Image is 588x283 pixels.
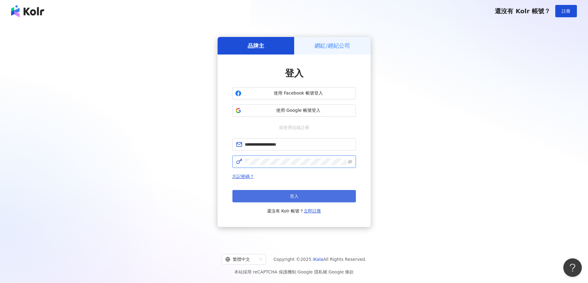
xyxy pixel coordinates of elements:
span: 註冊 [562,9,570,14]
button: 使用 Facebook 帳號登入 [232,87,356,99]
span: | [296,269,298,274]
span: eye-invisible [348,160,352,164]
span: 還沒有 Kolr 帳號？ [495,7,550,15]
span: 或使用信箱註冊 [275,124,314,131]
span: 本站採用 reCAPTCHA 保護機制 [234,268,354,276]
span: | [327,269,329,274]
button: 登入 [232,190,356,202]
a: 立即註冊 [304,208,321,213]
span: Copyright © 2025 All Rights Reserved. [273,256,366,263]
button: 使用 Google 帳號登入 [232,104,356,117]
span: 登入 [285,68,303,79]
h5: 品牌主 [248,42,264,50]
iframe: Help Scout Beacon - Open [563,258,582,277]
span: 使用 Google 帳號登入 [244,107,353,114]
a: Google 條款 [328,269,354,274]
img: logo [11,5,44,17]
span: 還沒有 Kolr 帳號？ [267,207,321,215]
h5: 網紅/經紀公司 [315,42,350,50]
a: Google 隱私權 [298,269,327,274]
span: 使用 Facebook 帳號登入 [244,90,353,96]
button: 註冊 [555,5,577,17]
a: 忘記密碼？ [232,174,254,179]
a: iKala [313,257,323,262]
span: 登入 [290,194,298,199]
div: 繁體中文 [225,254,257,264]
